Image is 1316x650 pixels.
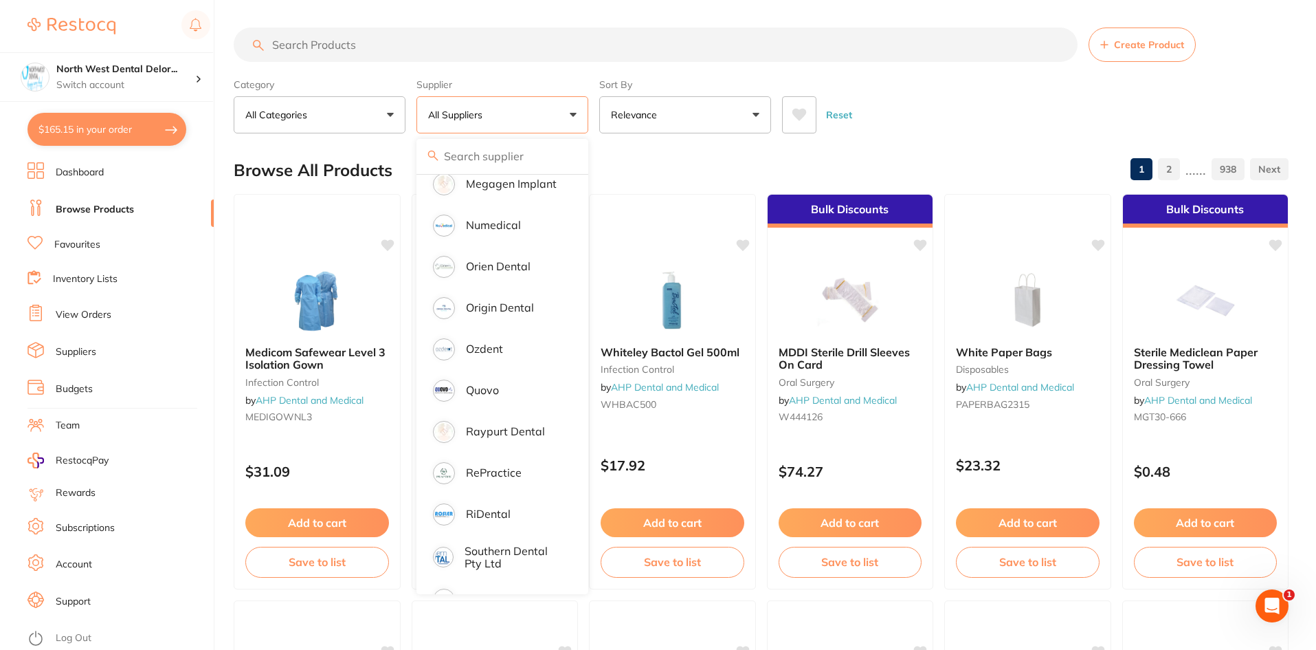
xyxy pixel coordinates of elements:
span: by [601,381,719,393]
input: Search supplier [416,139,588,173]
a: Account [56,558,92,572]
p: $23.32 [956,457,1100,473]
p: All Categories [245,108,313,122]
img: Medicom Safewear Level 3 Isolation Gown [272,266,361,335]
a: Budgets [56,382,93,396]
img: North West Dental Deloraine [21,63,49,91]
a: Subscriptions [56,521,115,535]
button: Save to list [779,547,922,577]
p: Orien dental [466,260,531,272]
p: Quovo [466,384,499,396]
b: Medicom Safewear Level 3 Isolation Gown [245,346,389,371]
button: Save to list [601,547,744,577]
span: by [1134,394,1252,407]
a: 938 [1212,155,1245,183]
b: Whiteley Bactol Gel 500ml [601,346,744,358]
img: Orien dental [435,258,453,276]
iframe: Intercom live chat [1256,589,1289,622]
a: Inventory Lists [53,272,118,286]
small: infection control [601,364,744,375]
img: Ozdent [435,340,453,358]
img: Restocq Logo [27,18,115,34]
a: Rewards [56,486,96,500]
p: $31.09 [245,464,389,479]
small: oral surgery [1134,377,1278,388]
button: Save to list [245,547,389,577]
a: AHP Dental and Medical [966,381,1074,393]
p: Numedical [466,219,521,231]
a: Support [56,595,91,609]
a: AHP Dental and Medical [1144,394,1252,407]
label: Sort By [599,78,771,91]
p: Relevance [611,108,662,122]
label: Supplier [416,78,588,91]
span: by [245,394,364,407]
img: RePractice [435,464,453,482]
div: Bulk Discounts [768,195,933,228]
span: MGT30-666 [1134,411,1186,423]
a: Browse Products [56,203,134,217]
b: White Paper Bags [956,346,1100,358]
small: oral surgery [779,377,922,388]
label: Category [234,78,405,91]
a: Dashboard [56,166,104,180]
button: Log Out [27,628,210,650]
button: Add to cart [956,508,1100,537]
p: Switch account [56,78,195,92]
img: Origin Dental [435,299,453,317]
p: All Suppliers [428,108,488,122]
a: Suppliers [56,345,96,359]
img: RestocqPay [27,453,44,468]
img: Megagen Implant [435,175,453,193]
button: $165.15 in your order [27,113,186,146]
a: AHP Dental and Medical [611,381,719,393]
p: $74.27 [779,464,922,479]
a: AHP Dental and Medical [256,394,364,407]
button: Add to cart [779,508,922,537]
p: Straumann [466,594,523,606]
p: RePractice [466,466,522,479]
img: Straumann [435,591,453,609]
span: MEDIGOWNL3 [245,411,312,423]
img: Sterile Mediclean Paper Dressing Towel [1161,266,1250,335]
span: White Paper Bags [956,345,1052,359]
small: disposables [956,364,1100,375]
p: Origin Dental [466,301,534,314]
span: by [956,381,1074,393]
span: RestocqPay [56,454,109,468]
a: 2 [1158,155,1180,183]
span: Create Product [1114,39,1184,50]
p: $0.48 [1134,464,1278,479]
span: 1 [1284,589,1295,600]
p: Southern Dental Pty Ltd [465,545,564,570]
small: infection control [245,377,389,388]
button: All Categories [234,96,405,133]
span: PAPERBAG2315 [956,398,1029,411]
button: Reset [822,96,856,133]
span: Sterile Mediclean Paper Dressing Towel [1134,345,1258,371]
a: Log Out [56,631,91,645]
b: MDDI Sterile Drill Sleeves On Card [779,346,922,371]
button: Create Product [1089,28,1196,62]
p: Megagen Implant [466,177,557,190]
button: All Suppliers [416,96,588,133]
img: Quovo [435,382,453,400]
p: ...... [1185,162,1206,177]
img: Raypurt Dental [435,423,453,441]
button: Save to list [1134,547,1278,577]
a: Team [56,419,80,433]
span: W444126 [779,411,823,423]
img: MDDI Sterile Drill Sleeves On Card [805,266,895,335]
span: WHBAC500 [601,398,656,411]
h4: North West Dental Deloraine [56,63,195,76]
button: Save to list [956,547,1100,577]
img: Southern Dental Pty Ltd [435,549,451,565]
a: RestocqPay [27,453,109,468]
span: Medicom Safewear Level 3 Isolation Gown [245,345,386,371]
span: by [779,394,897,407]
img: Whiteley Bactol Gel 500ml [627,266,717,335]
span: MDDI Sterile Drill Sleeves On Card [779,345,910,371]
div: Bulk Discounts [1123,195,1289,228]
b: Sterile Mediclean Paper Dressing Towel [1134,346,1278,371]
p: $17.92 [601,457,744,473]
